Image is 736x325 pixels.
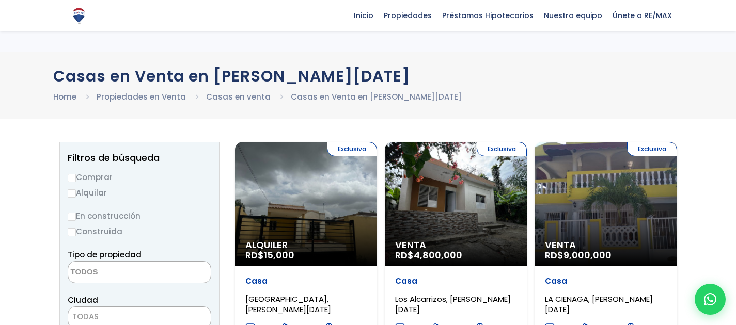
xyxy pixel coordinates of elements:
span: LA CIENAGA, [PERSON_NAME][DATE] [545,294,653,315]
span: 9,000,000 [563,249,612,262]
span: RD$ [245,249,294,262]
p: Casa [395,276,516,286]
span: Nuestro equipo [539,8,607,23]
label: Construida [68,225,211,238]
span: Los Alcarrizos, [PERSON_NAME][DATE] [395,294,511,315]
li: Casas en Venta en [PERSON_NAME][DATE] [291,90,462,103]
span: Exclusiva [627,142,677,156]
span: RD$ [545,249,612,262]
img: Logo de REMAX [70,7,88,25]
input: En construcción [68,213,76,221]
input: Comprar [68,174,76,182]
input: Construida [68,228,76,236]
span: RD$ [395,249,462,262]
span: Préstamos Hipotecarios [437,8,539,23]
span: TODAS [72,311,99,322]
a: Propiedades en Venta [97,91,186,102]
label: Alquilar [68,186,211,199]
p: Casa [545,276,666,286]
span: Tipo de propiedad [68,249,142,260]
label: Comprar [68,171,211,184]
span: Alquiler [245,240,367,250]
h2: Filtros de búsqueda [68,153,211,163]
a: Home [53,91,76,102]
label: En construcción [68,209,211,222]
span: Inicio [349,8,379,23]
textarea: Search [68,262,168,284]
input: Alquilar [68,189,76,198]
span: TODAS [68,310,211,324]
span: Propiedades [379,8,437,23]
span: Ciudad [68,295,98,305]
span: Venta [545,240,666,250]
span: Exclusiva [327,142,377,156]
h1: Casas en Venta en [PERSON_NAME][DATE] [53,67,683,85]
span: Venta [395,240,516,250]
span: 15,000 [264,249,294,262]
span: [GEOGRAPHIC_DATA], [PERSON_NAME][DATE] [245,294,331,315]
a: Casas en venta [206,91,271,102]
span: 4,800,000 [414,249,462,262]
span: Exclusiva [477,142,527,156]
span: Únete a RE/MAX [607,8,677,23]
p: Casa [245,276,367,286]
